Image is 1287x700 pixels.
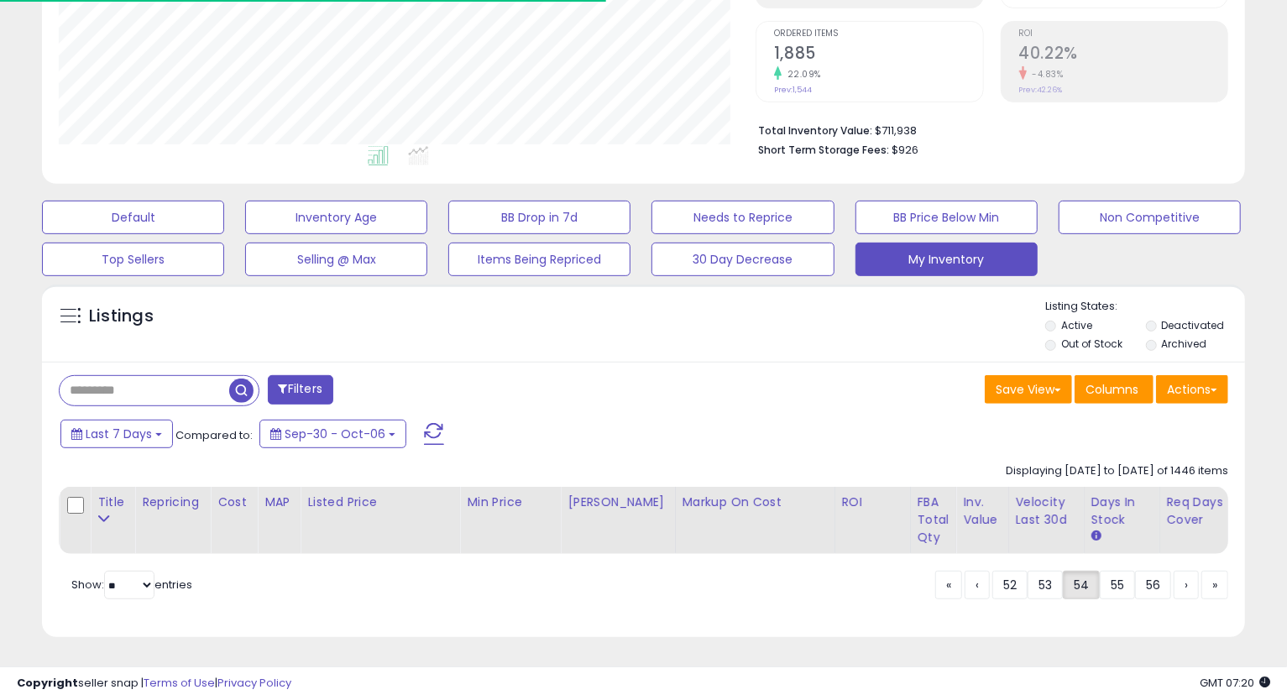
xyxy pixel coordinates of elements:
[89,305,154,328] h5: Listings
[683,494,828,511] div: Markup on Cost
[651,243,834,276] button: 30 Day Decrease
[1156,375,1228,404] button: Actions
[1161,318,1224,332] label: Deactivated
[1212,577,1217,593] span: »
[17,676,291,692] div: seller snap | |
[1167,494,1228,529] div: Req Days Cover
[918,494,950,546] div: FBA Total Qty
[946,577,951,593] span: «
[1028,571,1063,599] a: 53
[1086,381,1138,398] span: Columns
[467,494,553,511] div: Min Price
[985,375,1072,404] button: Save View
[1027,68,1064,81] small: -4.83%
[1045,299,1245,315] p: Listing States:
[963,494,1001,529] div: Inv. value
[976,577,979,593] span: ‹
[285,426,385,442] span: Sep-30 - Oct-06
[448,243,630,276] button: Items Being Repriced
[1061,337,1122,351] label: Out of Stock
[782,68,821,81] small: 22.09%
[842,494,903,511] div: ROI
[774,44,982,66] h2: 1,885
[1019,44,1227,66] h2: 40.22%
[97,494,128,511] div: Title
[268,375,333,405] button: Filters
[42,243,224,276] button: Top Sellers
[774,85,812,95] small: Prev: 1,544
[60,420,173,448] button: Last 7 Days
[1061,318,1092,332] label: Active
[855,201,1038,234] button: BB Price Below Min
[1016,494,1077,529] div: Velocity Last 30d
[264,494,293,511] div: MAP
[1019,85,1063,95] small: Prev: 42.26%
[217,494,250,511] div: Cost
[448,201,630,234] button: BB Drop in 7d
[651,201,834,234] button: Needs to Reprice
[1135,571,1171,599] a: 56
[855,243,1038,276] button: My Inventory
[245,201,427,234] button: Inventory Age
[17,675,78,691] strong: Copyright
[42,201,224,234] button: Default
[892,142,918,158] span: $926
[1006,463,1228,479] div: Displaying [DATE] to [DATE] of 1446 items
[1200,675,1270,691] span: 2025-10-14 07:20 GMT
[142,494,203,511] div: Repricing
[144,675,215,691] a: Terms of Use
[992,571,1028,599] a: 52
[307,494,453,511] div: Listed Price
[71,577,192,593] span: Show: entries
[245,243,427,276] button: Selling @ Max
[1100,571,1135,599] a: 55
[1185,577,1188,593] span: ›
[217,675,291,691] a: Privacy Policy
[758,123,872,138] b: Total Inventory Value:
[175,427,253,443] span: Compared to:
[1063,571,1100,599] a: 54
[1091,494,1153,529] div: Days In Stock
[1059,201,1241,234] button: Non Competitive
[1075,375,1154,404] button: Columns
[1091,529,1101,544] small: Days In Stock.
[1161,337,1206,351] label: Archived
[774,29,982,39] span: Ordered Items
[259,420,406,448] button: Sep-30 - Oct-06
[675,487,834,554] th: The percentage added to the cost of goods (COGS) that forms the calculator for Min & Max prices.
[86,426,152,442] span: Last 7 Days
[1019,29,1227,39] span: ROI
[758,119,1216,139] li: $711,938
[568,494,667,511] div: [PERSON_NAME]
[758,143,889,157] b: Short Term Storage Fees:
